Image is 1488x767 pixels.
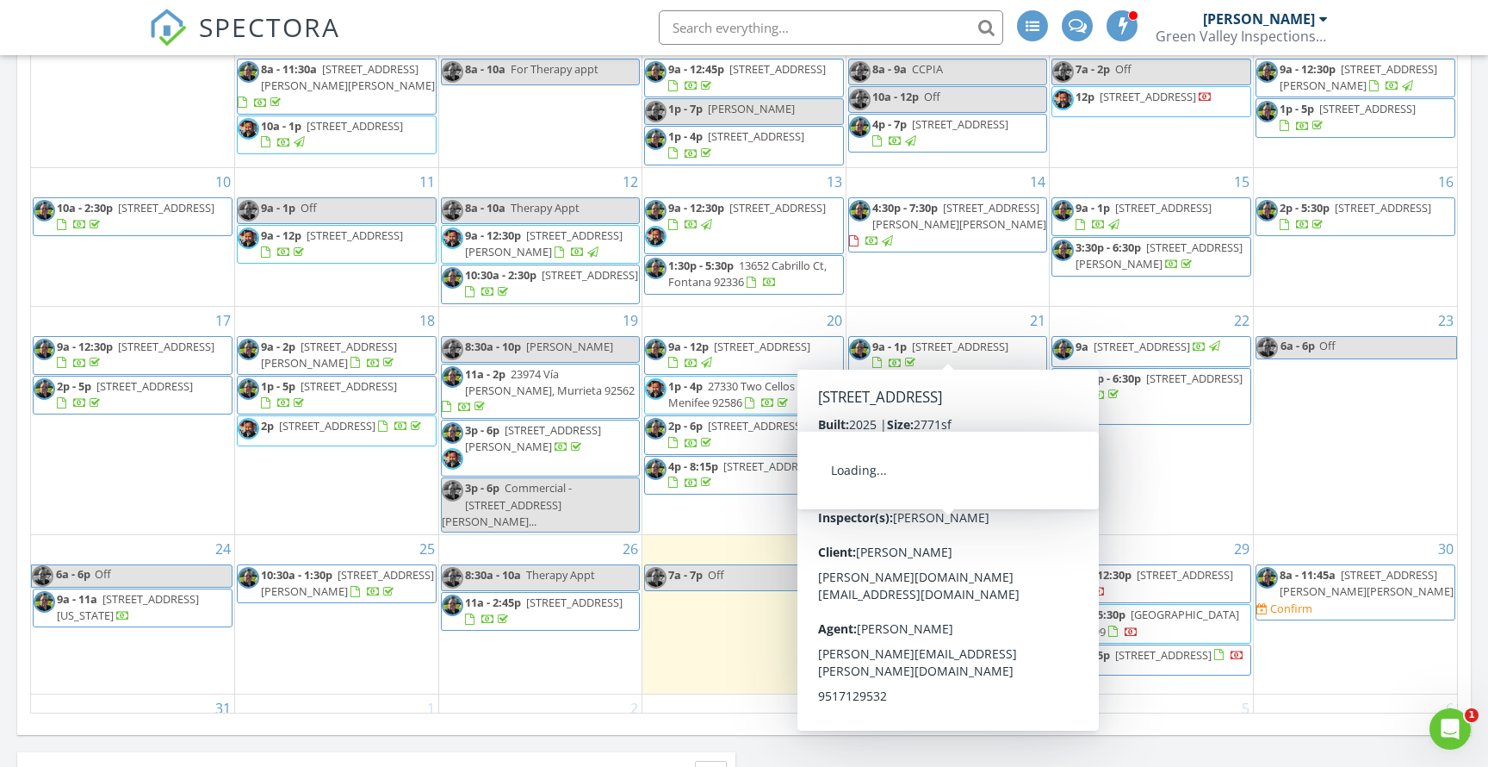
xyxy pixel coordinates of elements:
[668,339,810,371] a: 9a - 12p [STREET_ADDRESS]
[668,458,718,474] span: 4p - 8:15p
[261,567,434,599] a: 10:30a - 1:30p [STREET_ADDRESS][PERSON_NAME]
[645,258,666,279] img: snip20250410_4.png
[668,458,820,490] a: 4p - 8:15p [STREET_ADDRESS]
[872,116,907,132] span: 4p - 7p
[1256,337,1278,359] img: snip20250410_4.png
[442,567,463,589] img: snip20250410_4.png
[441,364,641,420] a: 11a - 2p 23974 Vía [PERSON_NAME], Murrieta 92562
[33,197,232,236] a: 10a - 2:30p [STREET_ADDRESS]
[465,422,601,454] a: 3p - 6p [STREET_ADDRESS][PERSON_NAME]
[1076,339,1223,354] a: 9a [STREET_ADDRESS]
[1076,240,1141,255] span: 3:30p - 6:30p
[31,29,235,168] td: Go to August 3, 2025
[714,339,810,354] span: [STREET_ADDRESS]
[1280,200,1330,215] span: 2p - 5:30p
[279,418,375,433] span: [STREET_ADDRESS]
[1156,28,1328,45] div: Green Valley Inspections inc
[235,535,439,695] td: Go to August 25, 2025
[442,422,463,444] img: snip20250410_4.png
[642,29,846,168] td: Go to August 6, 2025
[1255,564,1455,620] a: 8a - 11:45a [STREET_ADDRESS][PERSON_NAME][PERSON_NAME] Confirm
[96,378,193,394] span: [STREET_ADDRESS]
[1231,168,1253,196] a: Go to August 15, 2025
[34,591,55,613] img: snip20250410_4.png
[307,118,403,134] span: [STREET_ADDRESS]
[668,258,734,273] span: 1:30p - 5:30p
[526,567,595,583] span: Therapy Appt
[668,567,703,583] span: 7a - 7p
[848,114,1048,153] a: 4p - 7p [STREET_ADDRESS]
[1076,89,1094,104] span: 12p
[212,168,234,196] a: Go to August 10, 2025
[668,258,827,290] a: 1:30p - 5:30p 13652 Cabrillo Ct, Fontana 92336
[1026,535,1049,563] a: Go to August 28, 2025
[644,415,844,454] a: 2p - 6p [STREET_ADDRESS]
[511,200,580,215] span: Therapy Appt
[849,339,871,360] img: snip20250410_4.png
[34,339,55,360] img: snip20250410_4.png
[465,422,601,454] span: [STREET_ADDRESS][PERSON_NAME]
[644,59,844,97] a: 9a - 12:45p [STREET_ADDRESS]
[1319,338,1336,353] span: Off
[872,116,1008,148] a: 4p - 7p [STREET_ADDRESS]
[212,307,234,334] a: Go to August 17, 2025
[32,565,53,587] img: snip20250410_4.png
[1280,101,1416,133] a: 1p - 5p [STREET_ADDRESS]
[1280,567,1336,583] span: 8a - 11:45a
[849,200,1046,248] a: 4:30p - 7:30p [STREET_ADDRESS][PERSON_NAME][PERSON_NAME]
[1319,101,1416,116] span: [STREET_ADDRESS]
[31,167,235,306] td: Go to August 10, 2025
[668,61,724,77] span: 9a - 12:45p
[872,378,1030,410] a: 10a - 3:30p [STREET_ADDRESS]
[1253,306,1457,534] td: Go to August 23, 2025
[872,567,1023,599] span: 18 Decente[GEOGRAPHIC_DATA]
[261,567,434,599] span: [STREET_ADDRESS][PERSON_NAME]
[1137,567,1233,583] span: [STREET_ADDRESS]
[1435,535,1457,563] a: Go to August 30, 2025
[642,535,846,695] td: Go to August 27, 2025
[237,115,437,154] a: 10a - 1p [STREET_ADDRESS]
[465,339,521,354] span: 8:30a - 10p
[645,339,666,360] img: snip20250410_4.png
[849,89,871,110] img: snip20250410_4.png
[872,418,1008,450] span: [STREET_ADDRESS][US_STATE]
[1115,200,1212,215] span: [STREET_ADDRESS]
[1435,307,1457,334] a: Go to August 23, 2025
[34,200,55,221] img: snip20250410_4.png
[31,535,235,695] td: Go to August 24, 2025
[438,29,642,168] td: Go to August 5, 2025
[1255,197,1455,236] a: 2p - 5:30p [STREET_ADDRESS]
[872,418,1008,450] a: 4p - 8p [STREET_ADDRESS][US_STATE]
[1076,200,1110,215] span: 9a - 1p
[1270,602,1312,615] div: Confirm
[57,591,199,623] span: [STREET_ADDRESS][US_STATE]
[645,567,666,589] img: snip20250410_4.png
[1076,200,1212,232] a: 9a - 1p [STREET_ADDRESS]
[1076,567,1233,599] a: 9a - 12:30p [STREET_ADDRESS]
[1076,567,1131,583] span: 9a - 12:30p
[668,378,818,410] span: 27330 Two Cellos Wy , Menifee 92586
[442,366,635,415] a: 11a - 2p 23974 Vía [PERSON_NAME], Murrieta 92562
[1052,396,1074,418] img: snip20250410_3.png
[1280,200,1431,232] a: 2p - 5:30p [STREET_ADDRESS]
[149,9,187,47] img: The Best Home Inspection Software - Spectora
[235,29,439,168] td: Go to August 4, 2025
[149,23,340,59] a: SPECTORA
[708,101,795,116] span: [PERSON_NAME]
[1052,371,1074,392] img: snip20250410_4.png
[708,128,804,144] span: [STREET_ADDRESS]
[872,200,938,215] span: 4:30p - 7:30p
[465,228,623,259] span: [STREET_ADDRESS][PERSON_NAME]
[416,168,438,196] a: Go to August 11, 2025
[238,118,259,140] img: snip20250410_3.png
[1050,29,1254,168] td: Go to August 8, 2025
[261,228,301,243] span: 9a - 12p
[57,200,214,232] a: 10a - 2:30p [STREET_ADDRESS]
[912,116,1008,132] span: [STREET_ADDRESS]
[1280,61,1437,93] span: [STREET_ADDRESS][PERSON_NAME]
[261,118,403,150] a: 10a - 1p [STREET_ADDRESS]
[441,225,641,264] a: 9a - 12:30p [STREET_ADDRESS][PERSON_NAME]
[1231,307,1253,334] a: Go to August 22, 2025
[1076,240,1243,271] span: [STREET_ADDRESS][PERSON_NAME]
[1280,61,1336,77] span: 9a - 12:30p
